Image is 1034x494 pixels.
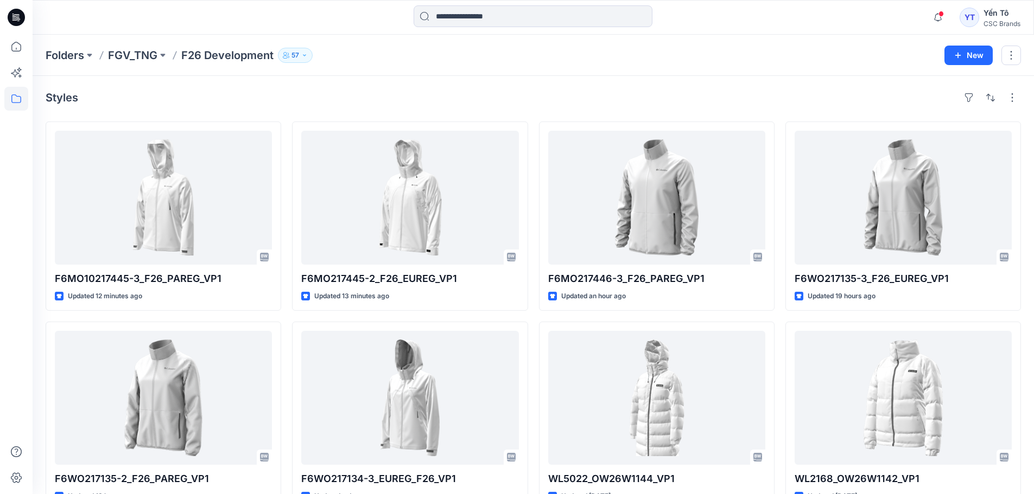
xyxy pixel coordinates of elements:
p: F6MO217445-2_F26_EUREG_VP1 [301,271,518,286]
p: Updated 12 minutes ago [68,291,142,302]
a: F6MO217445-2_F26_EUREG_VP1 [301,131,518,265]
a: WL5022_OW26W1144_VP1 [548,331,765,465]
p: Updated 13 minutes ago [314,291,389,302]
p: Updated an hour ago [561,291,626,302]
h4: Styles [46,91,78,104]
a: FGV_TNG [108,48,157,63]
a: F6WO217134-3_EUREG_F26_VP1 [301,331,518,465]
p: F6WO217135-3_F26_EUREG_VP1 [795,271,1012,286]
p: WL5022_OW26W1144_VP1 [548,471,765,486]
a: F6MO10217445-3_F26_PAREG_VP1 [55,131,272,265]
a: Folders [46,48,84,63]
button: 57 [278,48,313,63]
div: YT [960,8,979,27]
p: Updated 19 hours ago [808,291,876,302]
div: Yến Tô [984,7,1020,20]
a: F6WO217135-3_F26_EUREG_VP1 [795,131,1012,265]
p: F26 Development [181,48,274,63]
p: F6MO10217445-3_F26_PAREG_VP1 [55,271,272,286]
button: New [944,46,993,65]
p: F6MO217446-3_F26_PAREG_VP1 [548,271,765,286]
a: WL2168_OW26W1142_VP1 [795,331,1012,465]
p: F6WO217135-2_F26_PAREG_VP1 [55,471,272,486]
p: F6WO217134-3_EUREG_F26_VP1 [301,471,518,486]
a: F6MO217446-3_F26_PAREG_VP1 [548,131,765,265]
p: 57 [291,49,299,61]
a: F6WO217135-2_F26_PAREG_VP1 [55,331,272,465]
p: WL2168_OW26W1142_VP1 [795,471,1012,486]
div: CSC Brands [984,20,1020,28]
